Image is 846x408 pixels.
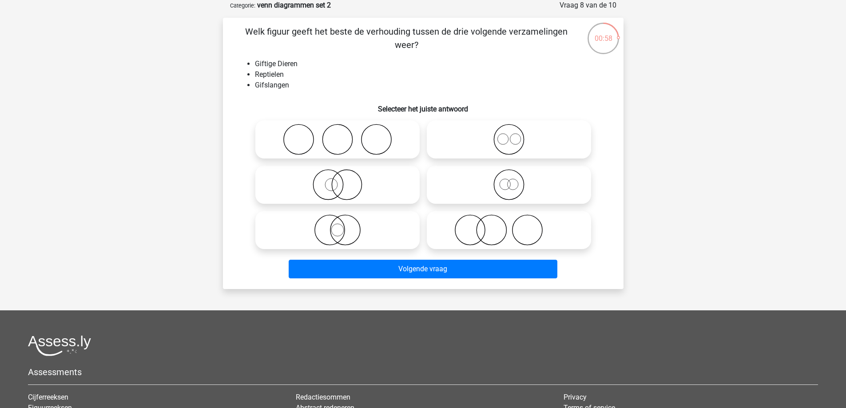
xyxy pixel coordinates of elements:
[289,260,557,278] button: Volgende vraag
[587,22,620,44] div: 00:58
[230,2,255,9] small: Categorie:
[564,393,587,401] a: Privacy
[28,335,91,356] img: Assessly logo
[257,1,331,9] strong: venn diagrammen set 2
[255,69,609,80] li: Reptielen
[28,367,818,377] h5: Assessments
[255,80,609,91] li: Gifslangen
[237,25,576,51] p: Welk figuur geeft het beste de verhouding tussen de drie volgende verzamelingen weer?
[296,393,350,401] a: Redactiesommen
[237,98,609,113] h6: Selecteer het juiste antwoord
[255,59,609,69] li: Giftige Dieren
[28,393,68,401] a: Cijferreeksen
